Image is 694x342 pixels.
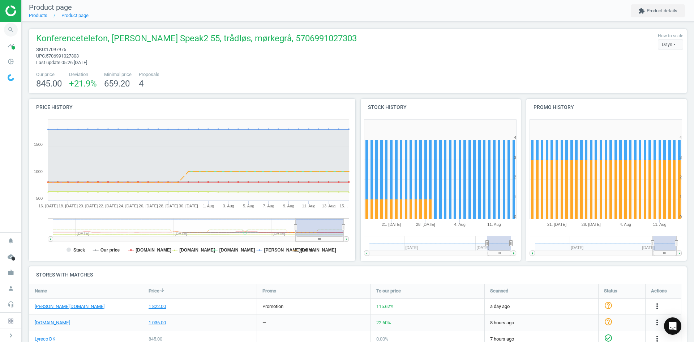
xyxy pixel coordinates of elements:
span: Status [604,288,617,294]
span: Konferencetelefon, [PERSON_NAME] Speak2 55, trådløs, mørkegrå, 5706991027303 [36,33,357,46]
div: 1 036.00 [149,320,166,326]
span: 5706991027303 [46,53,79,59]
text: 3 [514,155,516,160]
tspan: [PERSON_NAME][DOMAIN_NAME] [264,248,336,253]
tspan: Our price [100,248,120,253]
tspan: 11. Aug [487,222,501,227]
i: work [4,266,18,279]
span: To our price [376,288,401,294]
tspan: median [300,248,315,253]
tspan: 1. Aug [203,204,214,208]
span: 115.62 % [376,304,394,309]
span: promotion [262,304,283,309]
tspan: 21. [DATE] [382,222,401,227]
a: [PERSON_NAME][DOMAIN_NAME] [35,303,104,310]
i: help_outline [604,317,613,326]
tspan: [DOMAIN_NAME] [179,248,215,253]
tspan: 16. [DATE] [39,204,58,208]
div: — [262,320,266,326]
text: 2 [514,175,516,179]
i: help_outline [604,301,613,310]
tspan: 24. [DATE] [119,204,138,208]
label: How to scale [658,33,683,39]
text: 2 [680,175,682,179]
button: more_vert [653,318,661,328]
span: 8 hours ago [490,320,593,326]
button: extensionProduct details [631,4,685,17]
tspan: 3. Aug [223,204,234,208]
tspan: 11. Aug [653,222,667,227]
span: Deviation [69,71,97,78]
tspan: 21. [DATE] [547,222,566,227]
span: a day ago [490,303,593,310]
a: Product page [61,13,89,18]
span: 845.00 [36,79,62,89]
i: pie_chart_outlined [4,55,18,68]
button: chevron_right [2,331,20,340]
tspan: 26. [DATE] [139,204,158,208]
h4: Price history [29,99,355,116]
i: chevron_right [7,331,15,340]
i: search [4,23,18,37]
tspan: 4. Aug [454,222,465,227]
tspan: 4. Aug [620,222,631,227]
h4: Stock history [361,99,521,116]
span: Name [35,288,47,294]
span: Promo [262,288,276,294]
h4: Stores with matches [29,266,687,283]
text: 3 [680,155,682,160]
span: Proposals [139,71,159,78]
tspan: 28. [DATE] [416,222,435,227]
h4: Promo history [526,99,687,116]
tspan: 22. [DATE] [99,204,118,208]
div: Open Intercom Messenger [664,317,681,335]
tspan: 15… [340,204,348,208]
tspan: 11. Aug [302,204,315,208]
span: Last update 05:26 [DATE] [36,60,87,65]
span: Minimal price [104,71,132,78]
a: [DOMAIN_NAME] [35,320,70,326]
span: Price [149,288,159,294]
a: Products [29,13,47,18]
img: ajHJNr6hYgQAAAAASUVORK5CYII= [5,5,57,16]
span: 0.00 % [376,336,389,342]
tspan: 13. Aug [322,204,335,208]
i: notifications [4,234,18,248]
div: 1 822.00 [149,303,166,310]
tspan: 28. [DATE] [582,222,601,227]
span: 4 [139,79,143,89]
span: +21.9 % [69,79,97,89]
tspan: 5. Aug [243,204,254,208]
text: 1 [680,195,682,199]
span: 17097975 [46,47,66,52]
span: Scanned [490,288,508,294]
img: wGWNvw8QSZomAAAAABJRU5ErkJggg== [8,74,14,81]
span: Our price [36,71,62,78]
text: 4 [514,135,516,140]
tspan: [DOMAIN_NAME] [136,248,171,253]
span: Actions [651,288,667,294]
text: 1500 [34,142,43,147]
i: extension [638,8,645,14]
i: arrow_downward [159,287,165,293]
span: upc : [36,53,46,59]
i: headset_mic [4,297,18,311]
tspan: 28. [DATE] [159,204,178,208]
span: sku : [36,47,46,52]
text: 0 [514,215,516,219]
tspan: [DOMAIN_NAME] [219,248,255,253]
i: more_vert [653,302,661,311]
i: more_vert [653,318,661,327]
tspan: Stack [73,248,85,253]
text: 1000 [34,169,43,174]
text: 4 [680,135,682,140]
tspan: 9. Aug [283,204,294,208]
tspan: 7. Aug [263,204,274,208]
span: 659.20 [104,79,130,89]
text: 0 [680,215,682,219]
tspan: 20. [DATE] [78,204,98,208]
tspan: 30. [DATE] [179,204,198,208]
span: Product page [29,3,72,12]
i: timeline [4,39,18,52]
span: 22.60 % [376,320,391,325]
